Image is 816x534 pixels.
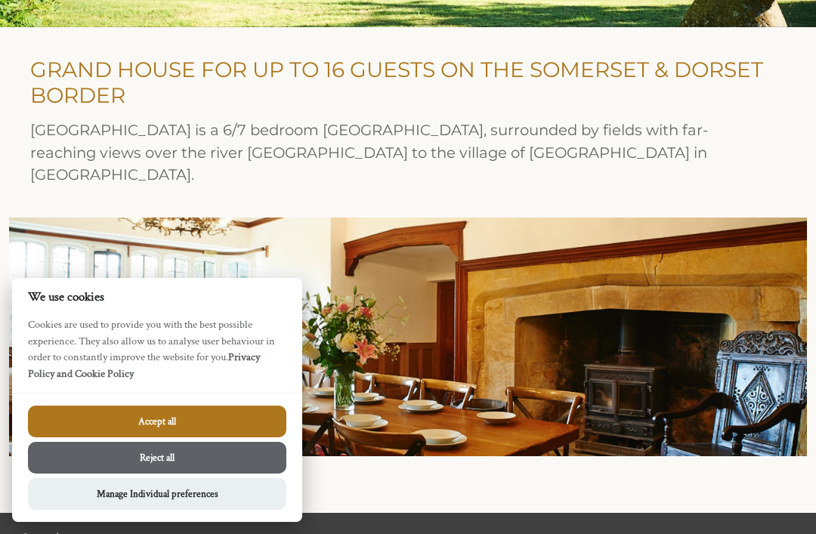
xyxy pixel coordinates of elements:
[12,316,302,393] p: Cookies are used to provide you with the best possible experience. They also allow us to analyse ...
[30,57,768,108] h1: GRAND HOUSE FOR UP TO 16 GUESTS ON THE SOMERSET & DORSET BORDER
[28,406,286,437] button: Accept all
[12,290,302,304] h2: We use cookies
[30,119,768,186] h2: [GEOGRAPHIC_DATA] is a 6/7 bedroom [GEOGRAPHIC_DATA], surrounded by fields with far-reaching view...
[28,442,286,474] button: Reject all
[28,478,286,510] button: Manage Individual preferences
[28,350,260,381] a: Privacy Policy and Cookie Policy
